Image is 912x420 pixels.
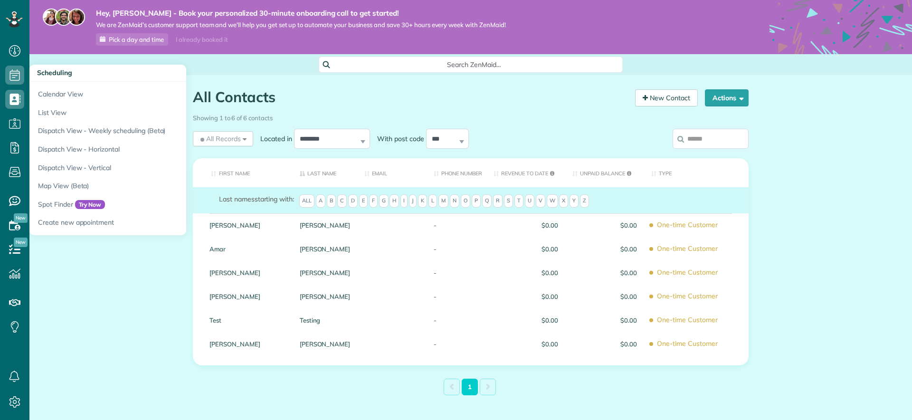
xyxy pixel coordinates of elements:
span: One-time Customer [651,312,741,328]
a: [PERSON_NAME] [209,341,285,347]
span: $0.00 [572,222,637,229]
img: maria-72a9807cf96188c08ef61303f053569d2e2a8a1cde33d635c8a3ac13582a053d.jpg [43,9,60,26]
span: One-time Customer [651,335,741,352]
a: Test [209,317,285,324]
a: [PERSON_NAME] [300,293,351,300]
span: T [514,194,523,208]
div: - [427,332,486,356]
a: Testing [300,317,351,324]
a: [PERSON_NAME] [209,269,285,276]
span: Y [570,194,579,208]
span: E [359,194,368,208]
span: I [400,194,408,208]
a: Amar [209,246,285,252]
a: [PERSON_NAME] [300,222,351,229]
th: Type: activate to sort column ascending [644,158,749,187]
span: Last names [219,195,255,203]
a: Calendar View [29,82,267,104]
div: - [427,308,486,332]
h1: All Contacts [193,89,628,105]
span: Pick a day and time [109,36,164,43]
a: [PERSON_NAME] [209,222,285,229]
span: $0.00 [572,246,637,252]
span: $0.00 [494,222,558,229]
span: O [461,194,470,208]
div: - [427,237,486,261]
th: Unpaid Balance: activate to sort column ascending [565,158,644,187]
a: Pick a day and time [96,33,168,46]
div: I already booked it [170,34,233,46]
span: S [504,194,513,208]
a: New Contact [635,89,698,106]
span: F [369,194,378,208]
img: jorge-587dff0eeaa6aab1f244e6dc62b8924c3b6ad411094392a53c71c6c4a576187d.jpg [55,9,72,26]
th: First Name: activate to sort column ascending [193,158,293,187]
a: List View [29,104,267,122]
span: W [547,194,558,208]
a: [PERSON_NAME] [300,341,351,347]
span: Scheduling [37,68,72,77]
a: [PERSON_NAME] [300,269,351,276]
span: $0.00 [494,341,558,347]
span: All Records [199,134,241,143]
span: $0.00 [572,341,637,347]
div: - [427,285,486,308]
span: $0.00 [494,246,558,252]
span: We are ZenMaid’s customer support team and we’ll help you get set up to automate your business an... [96,21,506,29]
span: C [337,194,347,208]
span: K [418,194,427,208]
a: Spot FinderTry Now [29,195,267,214]
span: V [536,194,545,208]
a: Dispatch View - Horizontal [29,140,267,159]
span: $0.00 [572,293,637,300]
span: $0.00 [572,317,637,324]
span: P [472,194,481,208]
span: New [14,213,28,223]
span: $0.00 [572,269,637,276]
span: D [348,194,358,208]
span: N [450,194,459,208]
th: Email: activate to sort column ascending [357,158,427,187]
strong: Hey, [PERSON_NAME] - Book your personalized 30-minute onboarding call to get started! [96,9,506,18]
span: All [299,194,314,208]
span: One-time Customer [651,264,741,281]
span: $0.00 [494,293,558,300]
span: Try Now [75,200,105,210]
img: michelle-19f622bdf1676172e81f8f8fba1fb50e276960ebfe0243fe18214015130c80e4.jpg [68,9,85,26]
a: Create new appointment [29,213,267,235]
button: Actions [705,89,749,106]
span: H [389,194,399,208]
a: 1 [462,379,478,395]
span: New [14,238,28,247]
a: Map View (Beta) [29,177,267,195]
span: U [525,194,534,208]
span: One-time Customer [651,240,741,257]
label: With post code [370,134,426,143]
span: X [559,194,568,208]
a: [PERSON_NAME] [300,246,351,252]
th: Last Name: activate to sort column descending [293,158,358,187]
label: starting with: [219,194,294,204]
span: One-time Customer [651,217,741,233]
th: Revenue to Date: activate to sort column ascending [486,158,565,187]
span: One-time Customer [651,288,741,305]
div: - [427,213,486,237]
span: Q [482,194,492,208]
span: A [316,194,325,208]
span: B [327,194,336,208]
span: M [438,194,448,208]
label: Located in [253,134,294,143]
span: $0.00 [494,317,558,324]
span: $0.00 [494,269,558,276]
a: [PERSON_NAME] [209,293,285,300]
span: R [493,194,503,208]
span: G [379,194,389,208]
span: J [409,194,417,208]
a: Dispatch View - Weekly scheduling (Beta) [29,122,267,140]
div: - [427,261,486,285]
span: L [428,194,437,208]
span: Z [580,194,589,208]
div: Showing 1 to 6 of 6 contacts [193,110,749,123]
th: Phone number: activate to sort column ascending [427,158,486,187]
a: Dispatch View - Vertical [29,159,267,177]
